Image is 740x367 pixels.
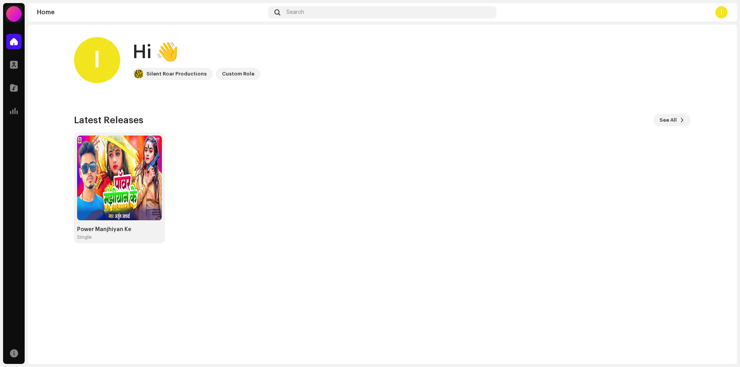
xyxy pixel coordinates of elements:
[146,69,207,79] div: Silent Roar Productions
[286,9,304,15] span: Search
[77,136,162,220] img: ea156572-1402-48b3-b66f-8dad6175000a
[74,114,143,126] h3: Latest Releases
[715,6,728,18] div: I
[77,234,92,240] div: Single
[134,69,143,79] img: fcfd72e7-8859-4002-b0df-9a7058150634
[222,69,254,79] div: Custom Role
[77,226,162,233] div: Power Manjhiyan Ke
[659,112,677,128] span: See All
[37,9,265,15] div: Home
[74,37,120,83] div: I
[653,114,691,126] button: See All
[133,40,261,65] div: Hi 👋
